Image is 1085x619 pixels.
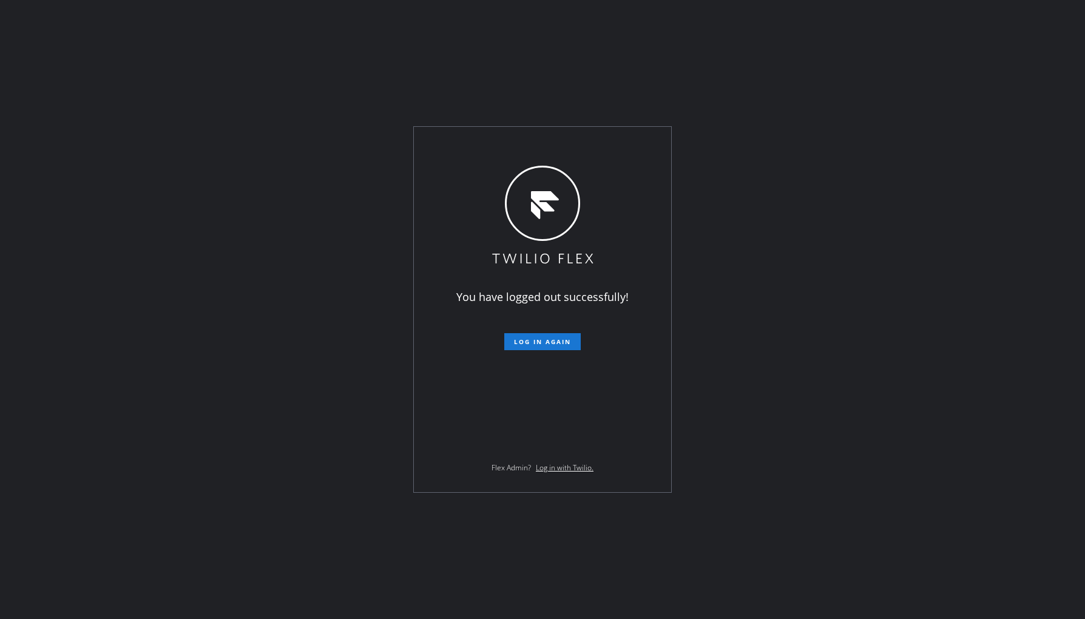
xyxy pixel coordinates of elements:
[456,289,629,304] span: You have logged out successfully!
[536,462,593,473] a: Log in with Twilio.
[514,337,571,346] span: Log in again
[492,462,531,473] span: Flex Admin?
[504,333,581,350] button: Log in again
